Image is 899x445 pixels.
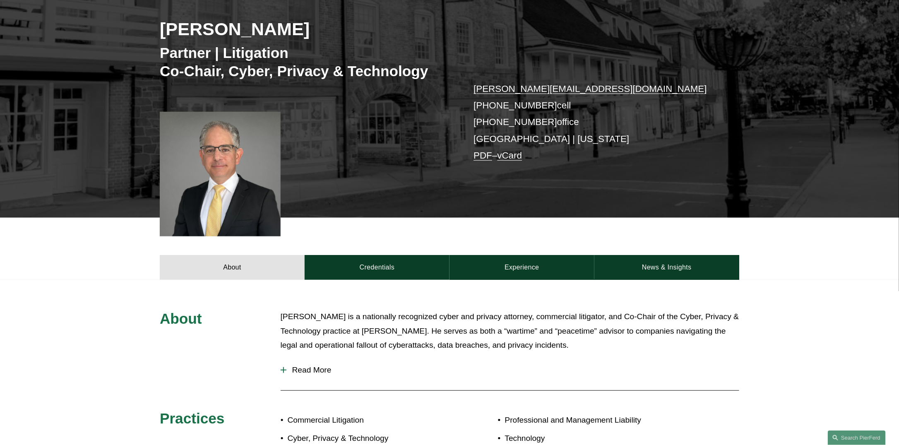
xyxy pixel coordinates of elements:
p: cell office [GEOGRAPHIC_DATA] | [US_STATE] – [474,81,715,164]
a: News & Insights [594,255,739,280]
span: Read More [286,366,739,375]
p: Professional and Management Liability [505,413,691,428]
h3: Partner | Litigation Co-Chair, Cyber, Privacy & Technology [160,44,449,80]
gu-sc-dial: Click to Connect 7329962451 [474,100,557,111]
p: [PERSON_NAME] is a nationally recognized cyber and privacy attorney, commercial litigator, and Co... [281,310,739,353]
a: PDF [474,150,492,161]
h2: [PERSON_NAME] [160,18,449,40]
a: Experience [449,255,594,280]
gu-sc-dial: Click to Connect 7329020731 [474,117,557,127]
p: Commercial Litigation [288,413,449,428]
a: About [160,255,305,280]
span: About [160,310,202,327]
span: Practices [160,410,225,426]
a: [PERSON_NAME][EMAIL_ADDRESS][DOMAIN_NAME] [474,84,707,94]
a: Search this site [828,431,886,445]
button: Read More [281,359,739,381]
a: vCard [498,150,522,161]
a: Credentials [305,255,449,280]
